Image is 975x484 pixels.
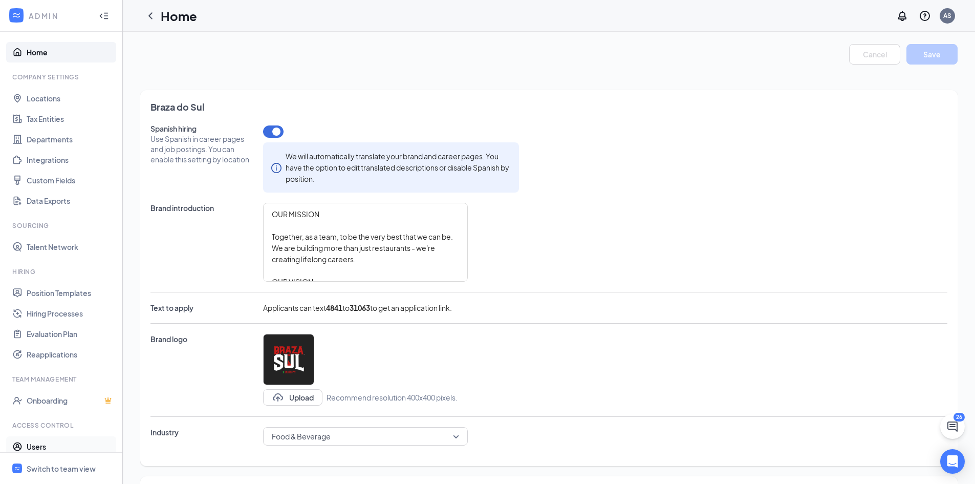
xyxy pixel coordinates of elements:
a: Departments [27,129,114,150]
span: Food & Beverage [272,429,331,444]
span: Brand logo [150,334,253,344]
span: info-circle [271,162,281,173]
span: Recommend resolution 400x400 pixels. [327,392,458,403]
div: Sourcing [12,221,112,230]
div: Switch to team view [27,464,96,474]
div: AS [943,11,951,20]
div: We will automatically translate your brand and career pages. You have the option to edit translat... [286,151,511,184]
div: ADMIN [29,11,90,21]
svg: WorkstreamLogo [11,10,21,20]
a: Position Templates [27,283,114,303]
button: UploadUpload [263,389,322,406]
svg: ChatActive [946,420,959,433]
span: Spanish hiring [150,123,253,134]
div: Company Settings [12,73,112,81]
a: Reapplications [27,344,114,365]
b: 31063 [350,303,370,312]
span: Applicants can text to to get an application link. [263,303,452,313]
a: Evaluation Plan [27,324,114,344]
span: Use Spanish in career pages and job postings. You can enable this setting by location [150,134,253,164]
h1: Home [161,7,197,25]
button: Cancel [849,44,900,65]
svg: QuestionInfo [919,10,931,22]
span: UploadUploadRecommend resolution 400x400 pixels. [263,334,458,406]
span: Industry [150,427,253,437]
button: ChatActive [940,414,965,439]
a: Locations [27,88,114,109]
svg: Upload [272,391,284,404]
textarea: OUR MISSION Together, as a team, to be the very best that we can be. We are building more than ju... [263,203,468,282]
a: Home [27,42,114,62]
div: Open Intercom Messenger [940,449,965,474]
a: Tax Entities [27,109,114,129]
svg: ChevronLeft [144,10,157,22]
a: Custom Fields [27,170,114,191]
a: Integrations [27,150,114,170]
div: Team Management [12,375,112,384]
svg: WorkstreamLogo [14,465,20,472]
a: Data Exports [27,191,114,211]
b: 4841 [326,303,342,312]
svg: Collapse [99,11,109,21]
button: Save [906,44,958,65]
div: Access control [12,421,112,430]
span: Text to apply [150,303,253,313]
a: Users [27,436,114,457]
a: Talent Network [27,237,114,257]
span: Braza do Sul [150,100,947,113]
div: Hiring [12,267,112,276]
a: OnboardingCrown [27,390,114,411]
span: Brand introduction [150,203,253,213]
div: 26 [954,413,965,422]
svg: Notifications [896,10,908,22]
a: Hiring Processes [27,303,114,324]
